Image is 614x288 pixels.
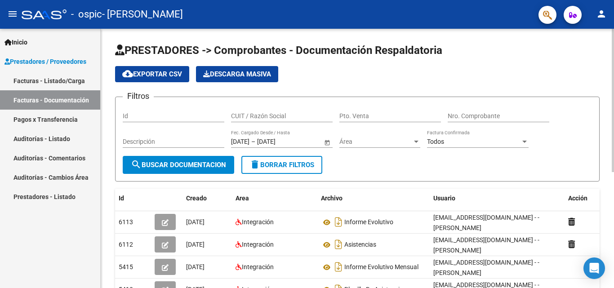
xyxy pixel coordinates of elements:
span: Usuario [433,195,455,202]
span: PRESTADORES -> Comprobantes - Documentación Respaldatoria [115,44,442,57]
span: Integración [242,218,274,226]
span: Inicio [4,37,27,47]
mat-icon: search [131,159,142,170]
div: Open Intercom Messenger [583,257,605,279]
datatable-header-cell: Creado [182,189,232,208]
datatable-header-cell: Archivo [317,189,430,208]
i: Descargar documento [333,237,344,252]
span: Descarga Masiva [203,70,271,78]
span: - ospic [71,4,102,24]
app-download-masive: Descarga masiva de comprobantes (adjuntos) [196,66,278,82]
mat-icon: cloud_download [122,68,133,79]
span: Informe Evolutivo [344,219,393,226]
input: Fecha fin [257,138,301,146]
h3: Filtros [123,90,154,102]
span: Exportar CSV [122,70,182,78]
span: Prestadores / Proveedores [4,57,86,66]
span: [EMAIL_ADDRESS][DOMAIN_NAME] - - [PERSON_NAME] [433,214,539,231]
span: Id [119,195,124,202]
span: 6113 [119,218,133,226]
i: Descargar documento [333,215,344,229]
datatable-header-cell: Acción [565,189,610,208]
button: Exportar CSV [115,66,189,82]
span: Acción [568,195,587,202]
span: [DATE] [186,263,205,270]
span: Integración [242,241,274,248]
span: 5415 [119,263,133,270]
mat-icon: person [596,9,607,19]
span: [DATE] [186,241,205,248]
span: Todos [427,138,444,145]
span: 6112 [119,241,133,248]
span: [EMAIL_ADDRESS][DOMAIN_NAME] - - [PERSON_NAME] [433,259,539,276]
span: – [251,138,255,146]
span: Borrar Filtros [249,161,314,169]
datatable-header-cell: Id [115,189,151,208]
span: Área [339,138,412,146]
span: Informe Evolutivo Mensual [344,264,418,271]
span: - [PERSON_NAME] [102,4,183,24]
button: Descarga Masiva [196,66,278,82]
span: Buscar Documentacion [131,161,226,169]
datatable-header-cell: Usuario [430,189,565,208]
datatable-header-cell: Area [232,189,317,208]
mat-icon: delete [249,159,260,170]
span: Creado [186,195,207,202]
button: Open calendar [322,137,332,147]
span: Asistencias [344,241,376,248]
span: Area [236,195,249,202]
span: [DATE] [186,218,205,226]
button: Buscar Documentacion [123,156,234,174]
span: [EMAIL_ADDRESS][DOMAIN_NAME] - - [PERSON_NAME] [433,236,539,254]
span: Integración [242,263,274,270]
input: Fecha inicio [231,138,249,146]
span: Archivo [321,195,343,202]
mat-icon: menu [7,9,18,19]
button: Borrar Filtros [241,156,322,174]
i: Descargar documento [333,260,344,274]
